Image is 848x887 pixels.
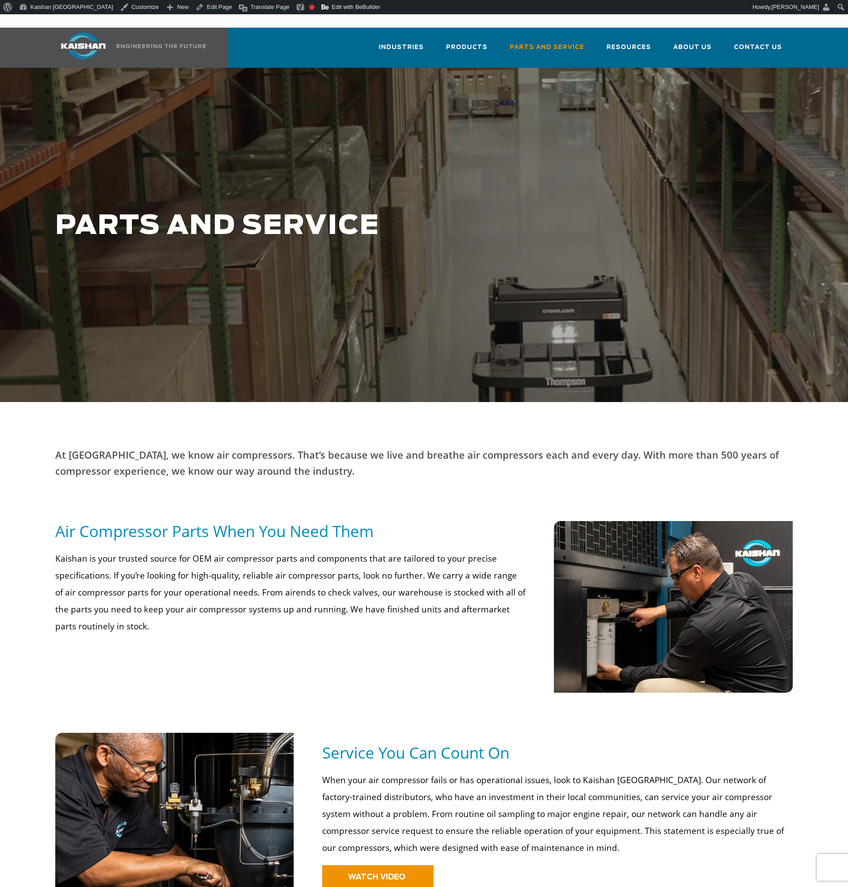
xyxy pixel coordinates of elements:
span: [PERSON_NAME] [771,4,819,10]
img: kaishan employee [554,521,793,693]
a: Contact Us [734,36,782,66]
a: Products [446,36,487,66]
span: Industries [379,42,424,53]
h5: Air Compressor Parts When You Need Them [55,521,526,541]
span: WATCH VIDEO [348,873,406,881]
h1: PARTS AND SERVICE [55,211,668,241]
img: Engineering the future [117,44,206,48]
h5: Service You Can Count On [322,743,793,763]
a: Kaishan USA [50,28,208,68]
div: Focus keyphrase not set [309,4,315,10]
p: At [GEOGRAPHIC_DATA], we know air compressors. That’s because we live and breathe air compressors... [55,447,793,479]
a: Resources [606,36,651,66]
span: Products [446,42,487,53]
span: Parts and Service [510,42,584,53]
span: Resources [606,42,651,53]
a: Parts and Service [510,36,584,66]
span: Contact Us [734,42,782,53]
a: About Us [673,36,712,66]
img: kaishan logo [50,33,117,59]
p: Kaishan is your trusted source for OEM air compressor parts and components that are tailored to y... [55,550,526,635]
a: Industries [379,36,424,66]
p: When your air compressor fails or has operational issues, look to Kaishan [GEOGRAPHIC_DATA]. Our ... [322,772,787,856]
span: About Us [673,42,712,53]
